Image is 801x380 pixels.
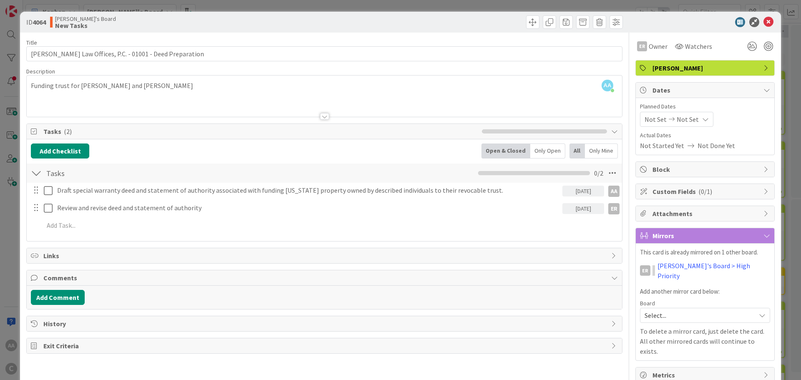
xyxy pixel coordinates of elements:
div: [DATE] [562,203,604,214]
span: Tasks [43,126,478,136]
span: Links [43,251,607,261]
span: Not Started Yet [640,141,684,151]
span: Mirrors [652,231,759,241]
div: Only Open [530,143,565,159]
span: 0 / 2 [594,168,603,178]
span: AA [602,80,613,91]
span: Attachments [652,209,759,219]
span: Dates [652,85,759,95]
span: Metrics [652,370,759,380]
span: Not Set [645,114,667,124]
span: ID [26,17,46,27]
span: ( 2 ) [64,127,72,136]
span: Not Set [677,114,699,124]
div: ER [637,41,647,51]
div: Only Mine [585,143,618,159]
span: Comments [43,273,607,283]
div: ER [640,265,650,276]
span: Description [26,68,55,75]
span: Custom Fields [652,186,759,196]
span: Watchers [685,41,712,51]
label: Title [26,39,37,46]
span: Not Done Yet [698,141,735,151]
p: Add another mirror card below: [640,287,770,297]
p: To delete a mirror card, just delete the card. All other mirrored cards will continue to exists. [640,326,770,356]
span: [PERSON_NAME] [652,63,759,73]
a: [PERSON_NAME]'s Board > High Priority [657,261,770,281]
span: Exit Criteria [43,341,607,351]
span: Planned Dates [640,102,770,111]
p: Review and revise deed and statement of authority [57,203,559,213]
div: AA [608,186,620,197]
span: Select... [645,310,751,321]
button: Add Checklist [31,143,89,159]
span: Owner [649,41,667,51]
div: All [569,143,585,159]
div: ER [608,203,620,214]
span: [PERSON_NAME]'s Board [55,15,116,22]
button: Add Comment [31,290,85,305]
span: ( 0/1 ) [698,187,712,196]
span: Block [652,164,759,174]
b: 4064 [33,18,46,26]
div: [DATE] [562,186,604,196]
span: Actual Dates [640,131,770,140]
p: Funding trust for [PERSON_NAME] and [PERSON_NAME] [31,81,618,91]
div: Open & Closed [481,143,530,159]
span: Board [640,300,655,306]
b: New Tasks [55,22,116,29]
input: Add Checklist... [43,166,231,181]
input: type card name here... [26,46,622,61]
p: Draft special warranty deed and statement of authority associated with funding [US_STATE] propert... [57,186,559,195]
span: History [43,319,607,329]
p: This card is already mirrored on 1 other board. [640,248,770,257]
